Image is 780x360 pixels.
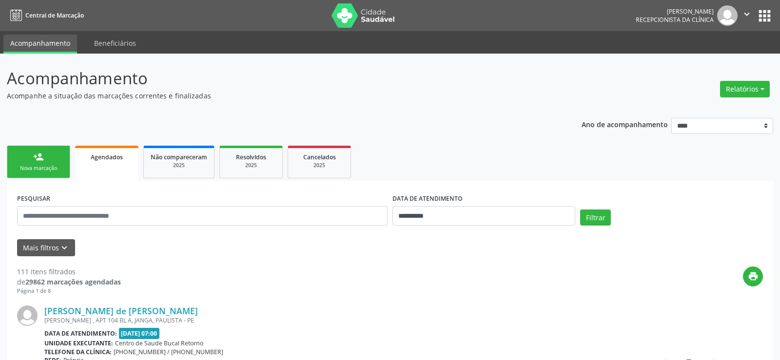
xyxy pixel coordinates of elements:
span: Não compareceram [151,153,207,161]
a: Beneficiários [87,35,143,52]
label: DATA DE ATENDIMENTO [392,191,463,206]
div: 111 itens filtrados [17,266,121,277]
i: keyboard_arrow_down [59,243,70,253]
span: Central de Marcação [25,11,84,19]
span: Resolvidos [236,153,266,161]
span: Centro de Saude Bucal Retorno [115,339,203,347]
div: Nova marcação [14,165,63,172]
button: Relatórios [720,81,770,97]
span: Recepcionista da clínica [636,16,714,24]
button: Mais filtroskeyboard_arrow_down [17,239,75,256]
div: 2025 [295,162,344,169]
i:  [741,9,752,19]
button: print [743,266,763,286]
div: person_add [33,152,44,162]
a: [PERSON_NAME] de [PERSON_NAME] [44,305,198,316]
i: print [748,271,759,282]
a: Central de Marcação [7,7,84,23]
p: Acompanhe a situação das marcações correntes e finalizadas [7,91,543,101]
a: Acompanhamento [3,35,77,54]
button: Filtrar [580,209,611,226]
p: Acompanhamento [7,66,543,91]
button:  [738,5,756,26]
b: Unidade executante: [44,339,113,347]
div: [PERSON_NAME] , APT 104 BL A, JANGA, PAULISTA - PE [44,316,617,324]
p: Ano de acompanhamento [582,118,668,130]
b: Data de atendimento: [44,329,117,338]
div: Página 1 de 8 [17,287,121,295]
span: Cancelados [303,153,336,161]
div: de [17,277,121,287]
div: 2025 [151,162,207,169]
span: Agendados [91,153,123,161]
div: [PERSON_NAME] [636,7,714,16]
span: [PHONE_NUMBER] / [PHONE_NUMBER] [114,348,223,356]
button: apps [756,7,773,24]
img: img [717,5,738,26]
label: PESQUISAR [17,191,50,206]
span: [DATE] 07:00 [119,328,160,339]
div: 2025 [227,162,275,169]
b: Telefone da clínica: [44,348,112,356]
strong: 29862 marcações agendadas [25,277,121,286]
img: img [17,305,38,326]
